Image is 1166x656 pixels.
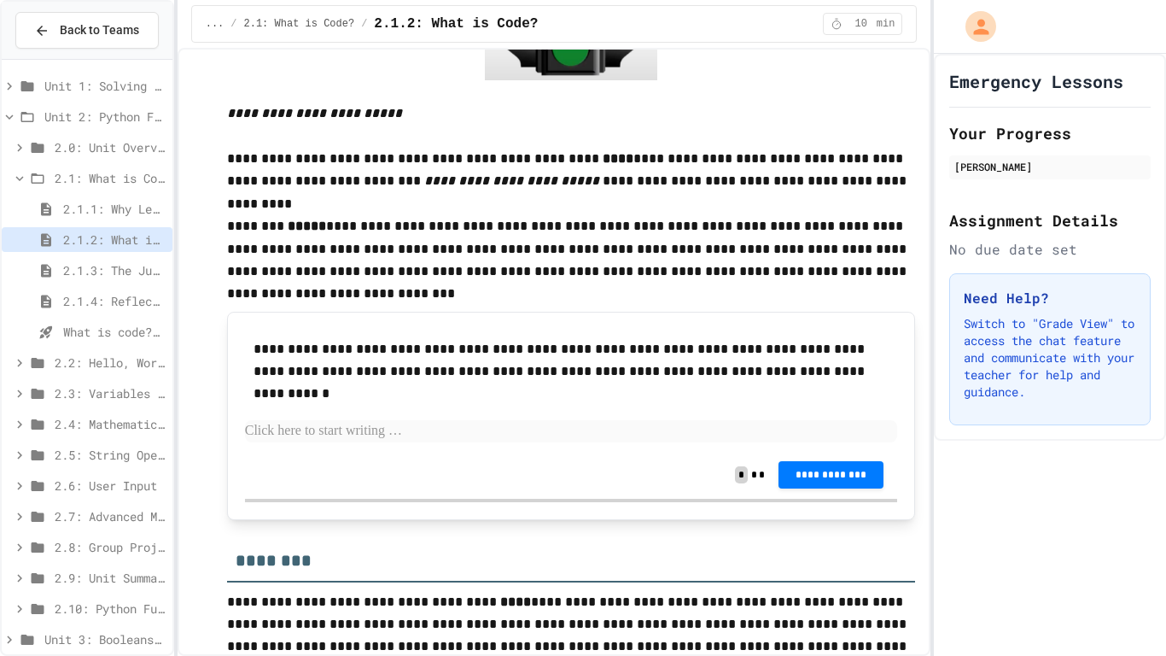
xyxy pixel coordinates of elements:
[55,538,166,556] span: 2.8: Group Project - Mad Libs
[60,21,139,39] span: Back to Teams
[361,17,367,31] span: /
[44,108,166,126] span: Unit 2: Python Fundamentals
[949,121,1151,145] h2: Your Progress
[55,569,166,587] span: 2.9: Unit Summary
[15,12,159,49] button: Back to Teams
[55,169,166,187] span: 2.1: What is Code?
[63,292,166,310] span: 2.1.4: Reflection - Evolving Technology
[55,507,166,525] span: 2.7: Advanced Math
[949,69,1123,93] h1: Emergency Lessons
[63,231,166,249] span: 2.1.2: What is Code?
[848,17,875,31] span: 10
[964,288,1136,308] h3: Need Help?
[949,208,1151,232] h2: Assignment Details
[949,239,1151,260] div: No due date set
[877,17,895,31] span: min
[55,138,166,156] span: 2.0: Unit Overview
[44,77,166,95] span: Unit 1: Solving Problems in Computer Science
[55,600,166,618] span: 2.10: Python Fundamentals Exam
[63,200,166,218] span: 2.1.1: Why Learn to Program?
[55,354,166,372] span: 2.2: Hello, World!
[55,384,166,402] span: 2.3: Variables and Data Types
[954,159,1146,174] div: [PERSON_NAME]
[947,7,1000,46] div: My Account
[230,17,236,31] span: /
[63,323,166,341] span: What is code? - Quiz
[55,415,166,433] span: 2.4: Mathematical Operators
[206,17,224,31] span: ...
[964,315,1136,401] p: Switch to "Grade View" to access the chat feature and communicate with your teacher for help and ...
[55,477,166,495] span: 2.6: User Input
[374,14,538,34] span: 2.1.2: What is Code?
[244,17,355,31] span: 2.1: What is Code?
[63,261,166,279] span: 2.1.3: The JuiceMind IDE
[55,446,166,464] span: 2.5: String Operators
[44,630,166,648] span: Unit 3: Booleans and Conditionals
